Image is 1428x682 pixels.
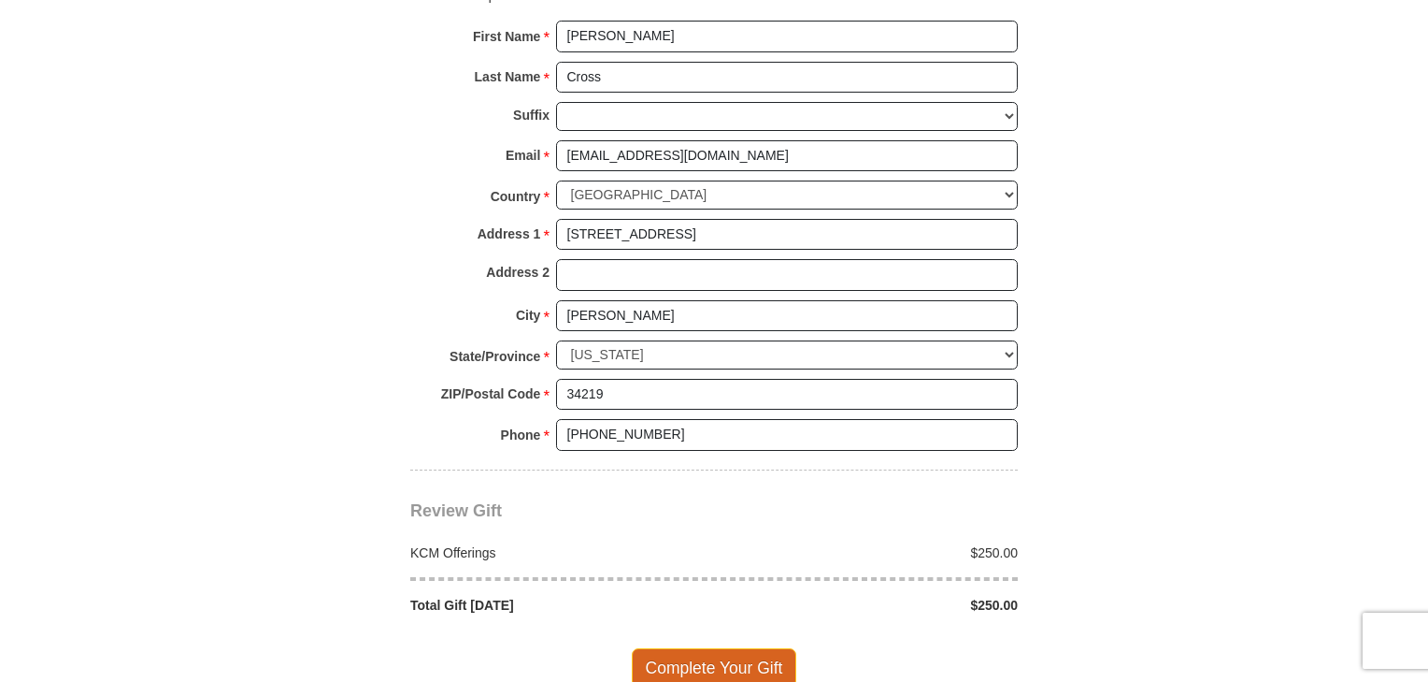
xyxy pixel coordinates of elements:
strong: Country [491,183,541,210]
strong: Suffix [513,102,550,128]
div: $250.00 [714,596,1028,615]
strong: State/Province [450,343,540,370]
strong: Email [506,142,540,168]
strong: Address 1 [478,221,541,247]
span: Review Gift [410,501,502,520]
strong: Address 2 [486,259,550,285]
div: KCM Offerings [401,544,715,562]
strong: Phone [501,422,541,448]
strong: First Name [473,23,540,50]
strong: City [516,302,540,328]
div: Total Gift [DATE] [401,596,715,615]
strong: ZIP/Postal Code [441,381,541,407]
strong: Last Name [475,64,541,90]
div: $250.00 [714,544,1028,562]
